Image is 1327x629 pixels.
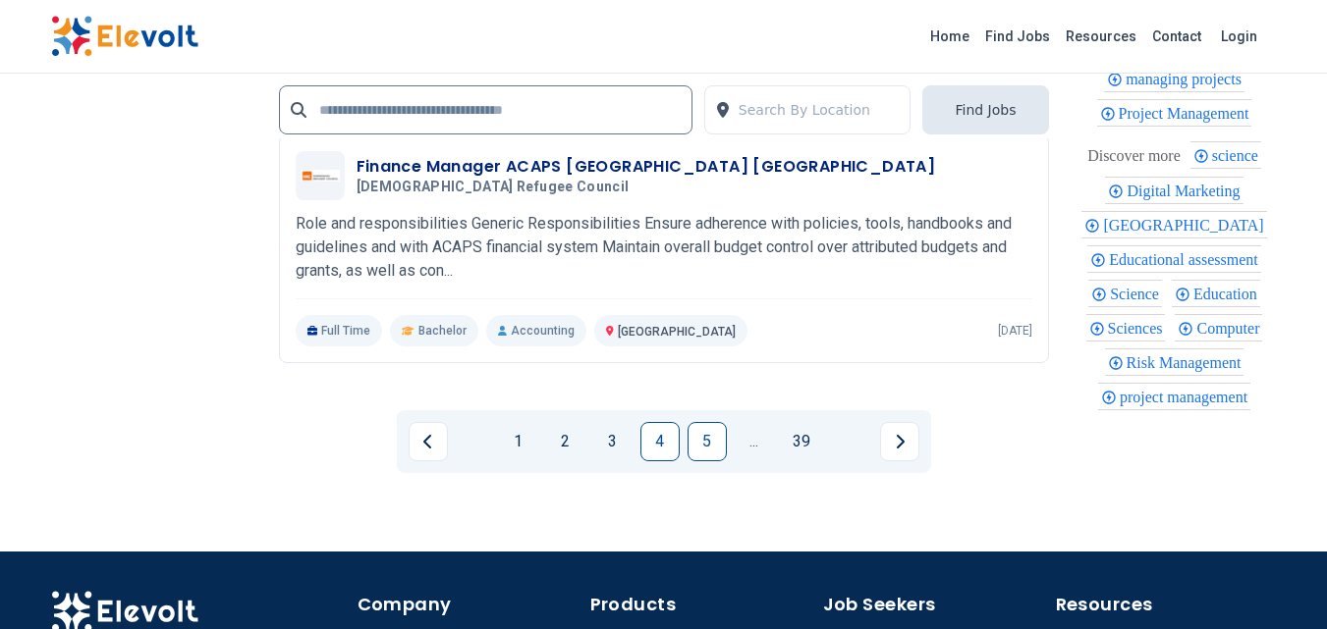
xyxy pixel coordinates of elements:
div: Digital Marketing [1105,177,1243,204]
span: Digital Marketing [1127,183,1245,199]
span: [GEOGRAPHIC_DATA] [1103,217,1269,234]
img: Norwegian Refugee Council [301,170,340,183]
span: Project Management [1119,105,1255,122]
span: [DEMOGRAPHIC_DATA] Refugee Council [357,179,630,196]
a: Previous page [409,422,448,461]
p: Accounting [486,315,586,346]
div: Computer [1175,314,1262,341]
span: Education [1193,286,1263,302]
p: Full Time [296,315,383,346]
div: project management [1098,383,1250,410]
div: Education [1172,280,1260,307]
span: project management [1120,389,1253,405]
a: Norwegian Refugee CouncilFinance Manager ACAPS [GEOGRAPHIC_DATA] [GEOGRAPHIC_DATA][DEMOGRAPHIC_DA... [296,151,1032,346]
h3: Finance Manager ACAPS [GEOGRAPHIC_DATA] [GEOGRAPHIC_DATA] [357,155,936,179]
h4: Resources [1056,591,1277,618]
div: Science [1088,280,1162,307]
div: Nairobi [1081,211,1266,238]
iframe: Chat Widget [1229,535,1327,629]
div: Educational assessment [1087,245,1261,273]
span: managing projects [1126,71,1247,87]
div: science [1190,141,1261,169]
h4: Job Seekers [823,591,1044,618]
div: Project Management [1097,99,1252,127]
button: Find Jobs [922,85,1048,134]
ul: Pagination [409,422,919,461]
a: Page 3 [593,422,633,461]
a: Find Jobs [977,21,1058,52]
span: science [1212,147,1264,164]
span: Bachelor [418,323,467,339]
span: Risk Management [1127,354,1247,371]
span: Sciences [1108,320,1169,337]
p: [DATE] [998,323,1032,339]
h4: Products [590,591,811,618]
span: [GEOGRAPHIC_DATA] [618,325,736,339]
a: Next page [880,422,919,461]
div: Sciences [1086,314,1166,341]
a: Resources [1058,21,1144,52]
a: Home [922,21,977,52]
h4: Company [358,591,579,618]
span: Computer [1196,320,1265,337]
a: Jump forward [735,422,774,461]
a: Page 4 is your current page [640,422,680,461]
span: Educational assessment [1109,251,1264,268]
div: managing projects [1104,65,1244,92]
div: Risk Management [1105,348,1244,376]
a: Contact [1144,21,1209,52]
span: Science [1110,286,1165,302]
div: These are topics related to the article that might interest you [1087,142,1181,170]
a: Page 5 [688,422,727,461]
p: Role and responsibilities Generic Responsibilities Ensure adherence with policies, tools, handboo... [296,212,1032,283]
a: Page 1 [499,422,538,461]
a: Page 2 [546,422,585,461]
img: Elevolt [51,16,198,57]
a: Login [1209,17,1269,56]
a: Page 39 [782,422,821,461]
